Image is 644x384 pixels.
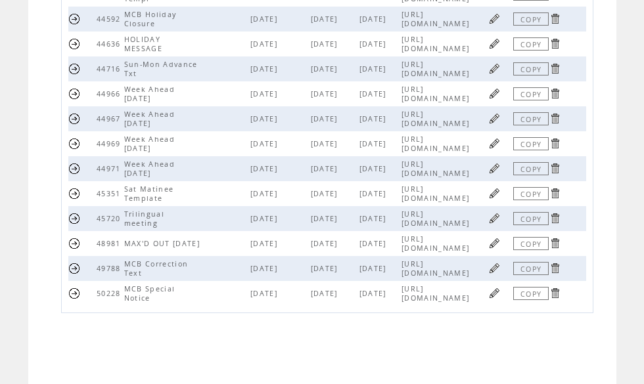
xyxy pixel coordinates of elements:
[549,187,561,200] a: Click to delete page
[124,35,166,53] span: HOLIDAY MESSAGE
[488,162,501,175] a: Click to edit page
[402,110,472,128] span: [URL][DOMAIN_NAME]
[513,212,549,225] a: COPY
[311,164,341,173] span: [DATE]
[68,237,81,249] a: Send this page URL by SMS
[549,87,561,100] a: Click to delete page
[359,64,390,74] span: [DATE]
[250,164,281,173] span: [DATE]
[488,87,501,100] a: Click to edit page
[311,239,341,248] span: [DATE]
[488,262,501,274] a: Click to edit page
[513,112,549,125] a: COPY
[124,135,175,153] span: Week Ahead [DATE]
[549,112,561,125] a: Click to delete page
[402,284,472,303] span: [URL][DOMAIN_NAME]
[311,189,341,198] span: [DATE]
[402,209,472,228] span: [URL][DOMAIN_NAME]
[124,10,177,28] span: MCB Holiday Closure
[513,37,549,51] a: COPY
[250,64,281,74] span: [DATE]
[513,62,549,75] a: COPY
[124,184,174,203] span: Sat Matinee Template
[250,114,281,123] span: [DATE]
[311,264,341,273] span: [DATE]
[97,239,124,248] span: 48981
[488,187,501,200] a: Click to edit page
[124,85,175,103] span: Week Ahead [DATE]
[97,189,124,198] span: 45351
[402,259,472,278] span: [URL][DOMAIN_NAME]
[513,287,549,300] a: COPY
[488,112,501,125] a: Click to edit page
[311,139,341,148] span: [DATE]
[250,89,281,98] span: [DATE]
[359,89,390,98] span: [DATE]
[311,39,341,49] span: [DATE]
[250,264,281,273] span: [DATE]
[124,284,175,303] span: MCB Special Notice
[549,37,561,50] a: Click to delete page
[97,14,124,24] span: 44592
[359,14,390,24] span: [DATE]
[549,262,561,274] a: Click to delete page
[250,189,281,198] span: [DATE]
[402,160,472,178] span: [URL][DOMAIN_NAME]
[359,264,390,273] span: [DATE]
[311,114,341,123] span: [DATE]
[68,112,81,125] a: Send this page URL by SMS
[488,12,501,25] a: Click to edit page
[359,114,390,123] span: [DATE]
[68,262,81,274] a: Send this page URL by SMS
[68,162,81,175] a: Send this page URL by SMS
[359,239,390,248] span: [DATE]
[124,60,198,78] span: Sun-Mon Advance Txt
[311,289,341,298] span: [DATE]
[311,89,341,98] span: [DATE]
[124,259,189,278] span: MCB Correction Text
[488,287,501,299] a: Click to edit page
[97,289,124,298] span: 50228
[513,137,549,150] a: COPY
[359,139,390,148] span: [DATE]
[68,37,81,50] a: Send this page URL by SMS
[250,214,281,223] span: [DATE]
[402,35,472,53] span: [URL][DOMAIN_NAME]
[549,62,561,75] a: Click to delete page
[68,137,81,150] a: Send this page URL by SMS
[124,110,175,128] span: Week Ahead [DATE]
[488,137,501,150] a: Click to edit page
[402,135,472,153] span: [URL][DOMAIN_NAME]
[124,209,164,228] span: Trilingual meeting
[68,87,81,100] a: Send this page URL by SMS
[549,212,561,224] a: Click to delete page
[402,85,472,103] span: [URL][DOMAIN_NAME]
[97,164,124,173] span: 44971
[549,237,561,249] a: Click to delete page
[97,214,124,223] span: 45720
[402,60,472,78] span: [URL][DOMAIN_NAME]
[549,137,561,150] a: Click to delete page
[402,234,472,253] span: [URL][DOMAIN_NAME]
[124,239,203,248] span: MAX'D OUT [DATE]
[488,212,501,224] a: Click to edit page
[513,262,549,275] a: COPY
[359,39,390,49] span: [DATE]
[549,162,561,175] a: Click to delete page
[359,214,390,223] span: [DATE]
[124,160,175,178] span: Week Ahead [DATE]
[311,64,341,74] span: [DATE]
[513,162,549,175] a: COPY
[359,289,390,298] span: [DATE]
[402,184,472,203] span: [URL][DOMAIN_NAME]
[97,89,124,98] span: 44966
[250,139,281,148] span: [DATE]
[359,164,390,173] span: [DATE]
[513,12,549,26] a: COPY
[359,189,390,198] span: [DATE]
[250,39,281,49] span: [DATE]
[311,14,341,24] span: [DATE]
[68,62,81,75] a: Send this page URL by SMS
[68,287,81,299] a: Send this page URL by SMS
[488,37,501,50] a: Click to edit page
